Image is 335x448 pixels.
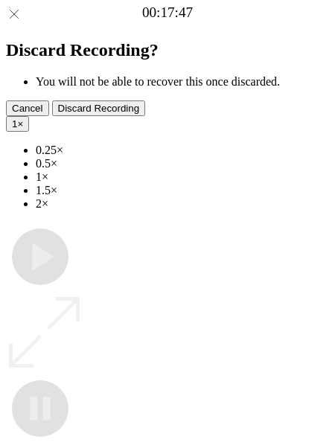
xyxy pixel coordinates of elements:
[36,197,329,211] li: 2×
[142,4,193,21] a: 00:17:47
[6,100,49,116] button: Cancel
[52,100,146,116] button: Discard Recording
[36,157,329,170] li: 0.5×
[12,118,17,129] span: 1
[36,184,329,197] li: 1.5×
[6,116,29,132] button: 1×
[36,75,329,89] li: You will not be able to recover this once discarded.
[36,144,329,157] li: 0.25×
[36,170,329,184] li: 1×
[6,40,329,60] h2: Discard Recording?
